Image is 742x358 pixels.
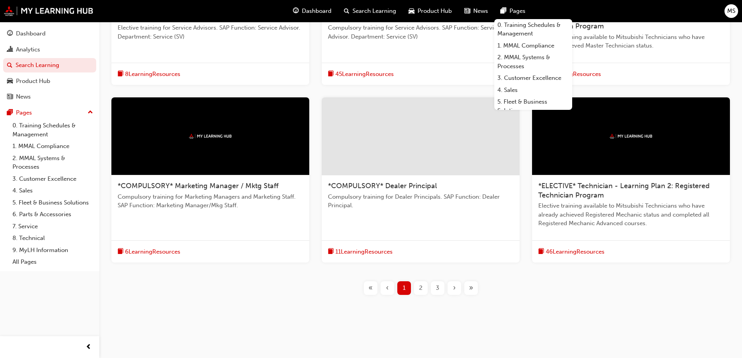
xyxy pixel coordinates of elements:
span: 6 Learning Resources [125,247,180,256]
a: 4. Sales [9,185,96,197]
button: book-icon11LearningResources [328,247,393,257]
span: car-icon [7,78,13,85]
button: Page 2 [412,281,429,295]
span: 8 Learning Resources [546,70,601,79]
div: Analytics [16,45,40,54]
a: Analytics [3,42,96,57]
span: *COMPULSORY* Marketing Manager / Mktg Staff [118,182,278,190]
button: Page 1 [396,281,412,295]
img: mmal [189,134,232,139]
button: Previous page [379,281,396,295]
span: Compulsory training for Dealer Principals. SAP Function: Dealer Principal. [328,192,513,210]
span: ‹ [386,284,389,293]
div: News [16,92,31,101]
a: 3. Customer Excellence [9,173,96,185]
span: Compulsory training for Service Advisors. SAP Function: Service Advisor. Department: Service (SV) [328,23,513,41]
a: mmal*COMPULSORY* Marketing Manager / Mktg StaffCompulsory training for Marketing Managers and Mar... [111,97,309,263]
button: Last page [463,281,479,295]
a: Dashboard [3,26,96,41]
span: News [473,7,488,16]
a: Product Hub [3,74,96,88]
a: 8. Technical [9,232,96,244]
a: 7. Service [9,220,96,233]
span: book-icon [538,247,544,257]
span: search-icon [344,6,349,16]
span: 46 Learning Resources [546,247,605,256]
span: MS [727,7,735,16]
span: news-icon [7,93,13,101]
a: search-iconSearch Learning [338,3,402,19]
a: pages-iconPages [494,3,532,19]
a: 1. MMAL Compliance [9,140,96,152]
a: *COMPULSORY* Dealer PrincipalCompulsory training for Dealer Principals. SAP Function: Dealer Prin... [322,97,520,263]
button: DashboardAnalyticsSearch LearningProduct HubNews [3,25,96,106]
span: chart-icon [7,46,13,53]
a: 9. MyLH Information [9,244,96,256]
button: book-icon6LearningResources [118,247,180,257]
button: Pages [3,106,96,120]
a: Search Learning [3,58,96,72]
span: » [469,284,473,293]
span: 8 Learning Resources [125,70,180,79]
span: Elective training available to Mitsubishi Technicians who have already achieved Registered Mechan... [538,201,724,228]
span: pages-icon [501,6,506,16]
span: book-icon [118,69,123,79]
span: Compulsory training for Marketing Managers and Marketing Staff. SAP Function: Marketing Manager/M... [118,192,303,210]
a: All Pages [9,256,96,268]
span: search-icon [7,62,12,69]
span: Product Hub [418,7,452,16]
a: 2. MMAL Systems & Processes [9,152,96,173]
span: Dashboard [302,7,331,16]
button: Next page [446,281,463,295]
a: 5. Fleet & Business Solutions [9,197,96,209]
span: pages-icon [7,109,13,116]
a: 3. Customer Excellence [494,72,572,84]
span: 11 Learning Resources [335,247,393,256]
span: Elective training for Service Advisors. SAP Function: Service Advisor. Department: Service (SV) [118,23,303,41]
span: 3 [436,284,439,293]
div: Product Hub [16,77,50,86]
button: MS [724,4,738,18]
button: book-icon45LearningResources [328,69,394,79]
div: Dashboard [16,29,46,38]
span: 45 Learning Resources [335,70,394,79]
span: Pages [509,7,525,16]
a: 4. Sales [494,84,572,96]
span: guage-icon [7,30,13,37]
a: news-iconNews [458,3,494,19]
span: 2 [419,284,423,293]
a: mmal [4,6,93,16]
a: News [3,90,96,104]
button: First page [362,281,379,295]
span: *COMPULSORY* Dealer Principal [328,182,437,190]
a: mmal*ELECTIVE* Technician - Learning Plan 2: Registered Technician ProgramElective training avail... [532,97,730,263]
span: « [368,284,373,293]
span: up-icon [88,108,93,118]
a: guage-iconDashboard [287,3,338,19]
button: Page 3 [429,281,446,295]
a: 1. MMAL Compliance [494,40,572,52]
a: car-iconProduct Hub [402,3,458,19]
a: 0. Training Schedules & Management [494,19,572,40]
button: book-icon46LearningResources [538,247,605,257]
a: 5. Fleet & Business Solutions [494,96,572,116]
span: *ELECTIVE* Technician - Learning Plan 2: Registered Technician Program [538,182,710,199]
span: Elective training available to Mitsubishi Technicians who have already achieved Master Technician... [538,33,724,50]
a: 0. Training Schedules & Management [9,120,96,140]
span: book-icon [118,247,123,257]
span: prev-icon [86,342,92,352]
span: guage-icon [293,6,299,16]
span: news-icon [464,6,470,16]
img: mmal [610,134,652,139]
span: car-icon [409,6,414,16]
span: Search Learning [352,7,396,16]
span: book-icon [328,69,334,79]
span: 1 [403,284,405,293]
button: book-icon8LearningResources [118,69,180,79]
a: 6. Parts & Accessories [9,208,96,220]
span: book-icon [328,247,334,257]
a: 2. MMAL Systems & Processes [494,51,572,72]
div: Pages [16,108,32,117]
span: › [453,284,456,293]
